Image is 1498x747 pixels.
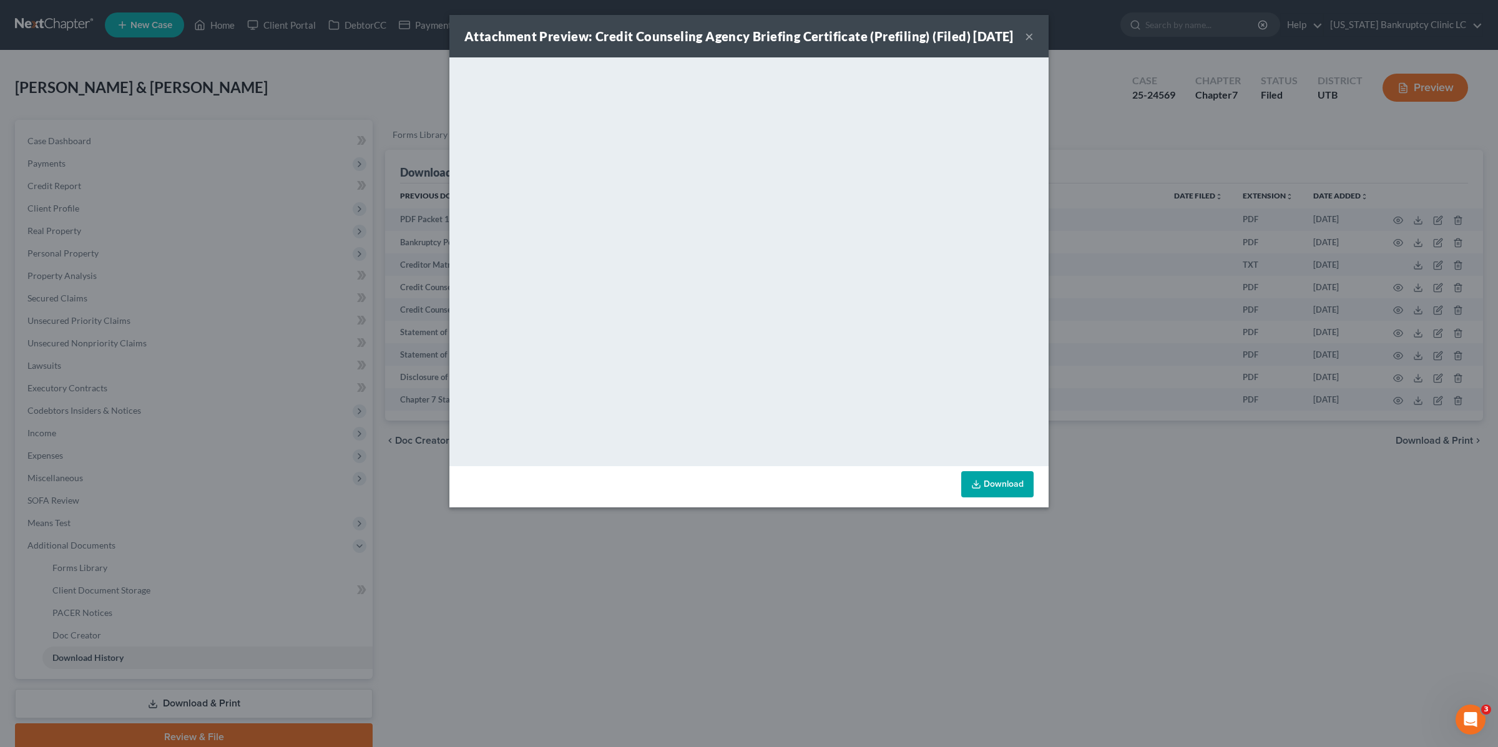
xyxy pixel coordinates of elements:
[1456,705,1486,735] iframe: Intercom live chat
[449,57,1049,463] iframe: <object ng-attr-data='[URL][DOMAIN_NAME]' type='application/pdf' width='100%' height='650px'></ob...
[1481,705,1491,715] span: 3
[961,471,1034,497] a: Download
[464,29,1014,44] strong: Attachment Preview: Credit Counseling Agency Briefing Certificate (Prefiling) (Filed) [DATE]
[1025,29,1034,44] button: ×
